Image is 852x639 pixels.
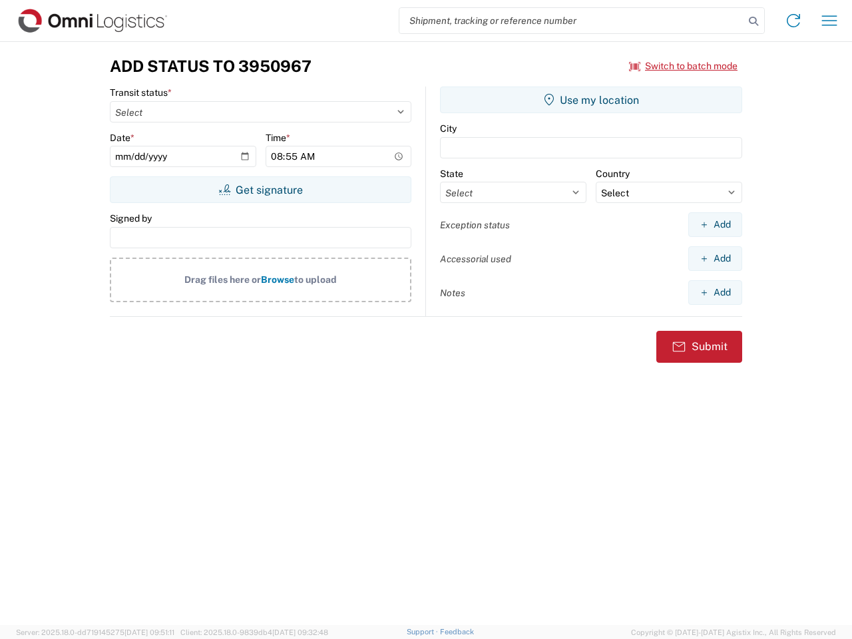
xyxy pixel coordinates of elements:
[16,628,174,636] span: Server: 2025.18.0-dd719145275
[629,55,738,77] button: Switch to batch mode
[110,212,152,224] label: Signed by
[440,219,510,231] label: Exception status
[440,628,474,636] a: Feedback
[399,8,744,33] input: Shipment, tracking or reference number
[266,132,290,144] label: Time
[440,253,511,265] label: Accessorial used
[688,246,742,271] button: Add
[631,626,836,638] span: Copyright © [DATE]-[DATE] Agistix Inc., All Rights Reserved
[440,87,742,113] button: Use my location
[272,628,328,636] span: [DATE] 09:32:48
[110,176,411,203] button: Get signature
[440,168,463,180] label: State
[407,628,440,636] a: Support
[110,132,134,144] label: Date
[184,274,261,285] span: Drag files here or
[180,628,328,636] span: Client: 2025.18.0-9839db4
[110,87,172,99] label: Transit status
[688,280,742,305] button: Add
[110,57,312,76] h3: Add Status to 3950967
[261,274,294,285] span: Browse
[294,274,337,285] span: to upload
[124,628,174,636] span: [DATE] 09:51:11
[440,287,465,299] label: Notes
[440,122,457,134] label: City
[656,331,742,363] button: Submit
[596,168,630,180] label: Country
[688,212,742,237] button: Add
